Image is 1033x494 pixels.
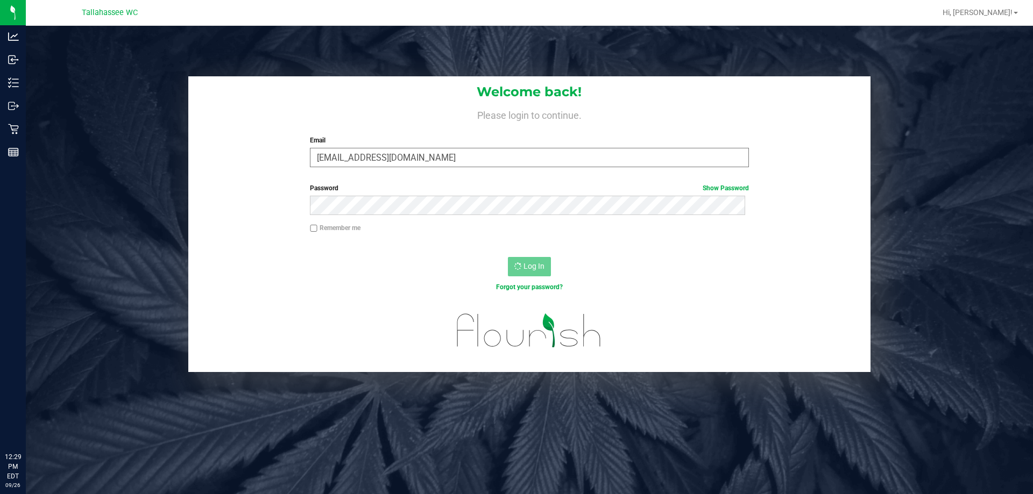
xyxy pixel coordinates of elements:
[523,262,544,270] span: Log In
[5,452,21,481] p: 12:29 PM EDT
[8,54,19,65] inline-svg: Inbound
[8,31,19,42] inline-svg: Analytics
[188,108,871,120] h4: Please login to continue.
[8,147,19,157] inline-svg: Reports
[5,481,21,489] p: 09/26
[496,283,563,291] a: Forgot your password?
[703,184,749,192] a: Show Password
[444,303,614,358] img: flourish_logo.svg
[310,184,338,192] span: Password
[310,223,360,233] label: Remember me
[310,225,317,232] input: Remember me
[310,135,748,145] label: Email
[8,124,19,134] inline-svg: Retail
[188,85,871,99] h1: Welcome back!
[8,77,19,88] inline-svg: Inventory
[8,101,19,111] inline-svg: Outbound
[508,257,551,276] button: Log In
[943,8,1013,17] span: Hi, [PERSON_NAME]!
[82,8,138,17] span: Tallahassee WC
